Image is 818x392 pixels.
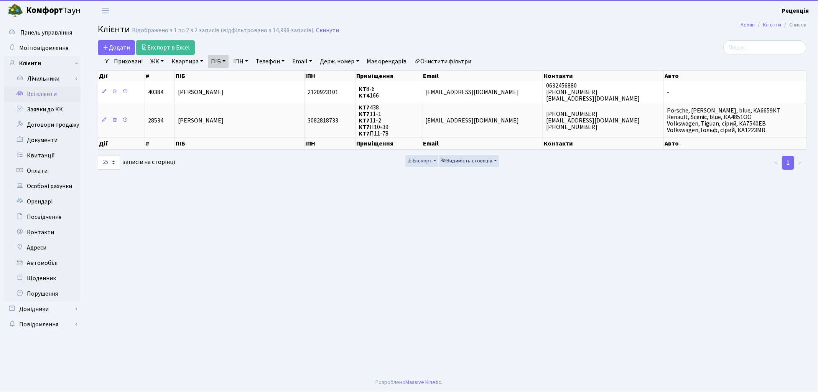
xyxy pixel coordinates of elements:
th: ІПН [304,138,356,149]
a: Мої повідомлення [4,40,81,56]
label: записів на сторінці [98,155,175,170]
button: Експорт [405,155,439,167]
span: Таун [26,4,81,17]
li: Список [781,21,806,29]
th: Авто [664,71,806,81]
a: ПІБ [208,55,229,68]
a: Всі клієнти [4,86,81,102]
a: Email [289,55,315,68]
span: Мої повідомлення [19,44,68,52]
a: Щоденник [4,271,81,286]
a: Очистити фільтри [411,55,475,68]
th: ПІБ [175,71,304,81]
a: Admin [741,21,755,29]
a: 1 [782,156,794,170]
a: Повідомлення [4,317,81,332]
span: 28534 [148,116,163,125]
a: Рецепція [782,6,809,15]
a: Додати [98,40,135,55]
th: Приміщення [356,71,423,81]
th: Приміщення [356,138,423,149]
span: Видимість стовпців [441,157,492,165]
span: Porsche, [PERSON_NAME], blue, КА6659КТ Renault, Scenic, blue, КА4851ОО Volkswagen, Tiguan, сірий,... [667,106,781,134]
a: Держ. номер [317,55,362,68]
span: 0632456880 [PHONE_NUMBER] [EMAIL_ADDRESS][DOMAIN_NAME] [546,81,640,103]
b: КТ7 [359,110,370,118]
th: Email [422,138,543,149]
a: Документи [4,132,81,148]
a: Договори продажу [4,117,81,132]
b: КТ7 [359,129,370,138]
th: Дії [98,71,145,81]
a: Клієнти [763,21,781,29]
a: Адреси [4,240,81,255]
span: 40384 [148,88,163,96]
b: Комфорт [26,4,63,17]
b: КТ7 [359,103,370,112]
th: Контакти [543,138,664,149]
th: Email [422,71,543,81]
a: Орендарі [4,194,81,209]
span: [PERSON_NAME] [178,88,224,96]
span: 438 11-1 11-2 П10-39 П11-78 [359,103,388,138]
a: ЖК [147,55,167,68]
th: # [145,138,175,149]
button: Переключити навігацію [96,4,115,17]
b: КТ [359,85,366,93]
a: Порушення [4,286,81,301]
a: Посвідчення [4,209,81,225]
th: ПІБ [175,138,304,149]
th: ІПН [304,71,356,81]
a: Квитанції [4,148,81,163]
a: Заявки до КК [4,102,81,117]
b: Рецепція [782,7,809,15]
img: logo.png [8,3,23,18]
b: КТ7 [359,116,370,125]
span: 8-6 166 [359,85,379,100]
a: Скинути [316,27,339,34]
button: Видимість стовпців [439,155,499,167]
b: КТ7 [359,123,370,131]
span: 3082818733 [308,116,338,125]
a: Телефон [253,55,288,68]
span: [PERSON_NAME] [178,116,224,125]
span: Клієнти [98,23,130,36]
a: ІПН [230,55,251,68]
a: Особові рахунки [4,179,81,194]
div: Розроблено . [376,378,443,387]
div: Відображено з 1 по 2 з 2 записів (відфільтровано з 14,998 записів). [132,27,314,34]
nav: breadcrumb [729,17,818,33]
th: Контакти [543,71,664,81]
select: записів на сторінці [98,155,120,170]
span: [EMAIL_ADDRESS][DOMAIN_NAME] [425,88,519,96]
th: Дії [98,138,145,149]
a: Довідники [4,301,81,317]
a: Має орендарів [364,55,410,68]
th: Авто [664,138,806,149]
a: Приховані [111,55,146,68]
a: Клієнти [4,56,81,71]
input: Пошук... [723,40,806,55]
a: Експорт в Excel [136,40,195,55]
a: Massive Kinetic [406,378,441,386]
span: [EMAIL_ADDRESS][DOMAIN_NAME] [425,116,519,125]
a: Лічильники [9,71,81,86]
span: Панель управління [20,28,72,37]
span: [PHONE_NUMBER] [EMAIL_ADDRESS][DOMAIN_NAME] [PHONE_NUMBER] [546,110,640,131]
span: - [667,88,669,96]
a: Квартира [168,55,206,68]
span: Експорт [407,157,432,165]
a: Контакти [4,225,81,240]
a: Автомобілі [4,255,81,271]
th: # [145,71,175,81]
a: Панель управління [4,25,81,40]
a: Оплати [4,163,81,179]
span: Додати [103,43,130,52]
span: 2120923101 [308,88,338,96]
b: КТ4 [359,91,370,100]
